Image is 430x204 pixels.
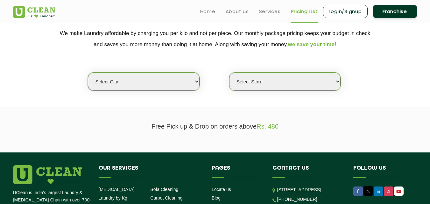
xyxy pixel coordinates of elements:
h4: Our Services [99,165,202,177]
span: we save your time! [288,41,336,47]
a: [MEDICAL_DATA] [99,187,135,192]
h4: Contact us [272,165,344,177]
p: Free Pick up & Drop on orders above [13,123,417,130]
h4: Follow us [353,165,409,177]
h4: Pages [212,165,263,177]
img: UClean Laundry and Dry Cleaning [13,6,55,18]
a: Services [259,8,281,15]
a: [PHONE_NUMBER] [277,197,317,202]
a: Blog [212,195,221,200]
a: Franchise [373,5,417,18]
a: Carpet Cleaning [150,195,182,200]
img: logo.png [13,165,82,184]
a: Login/Signup [323,5,368,18]
a: Pricing List [291,8,318,15]
a: Home [200,8,215,15]
a: Sofa Cleaning [150,187,178,192]
a: Locate us [212,187,231,192]
p: [STREET_ADDRESS] [277,186,344,193]
a: About us [226,8,249,15]
a: Laundry by Kg [99,195,127,200]
img: UClean Laundry and Dry Cleaning [395,188,403,195]
p: We make Laundry affordable by charging you per kilo and not per piece. Our monthly package pricin... [13,28,417,50]
span: Rs. 480 [257,123,278,130]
